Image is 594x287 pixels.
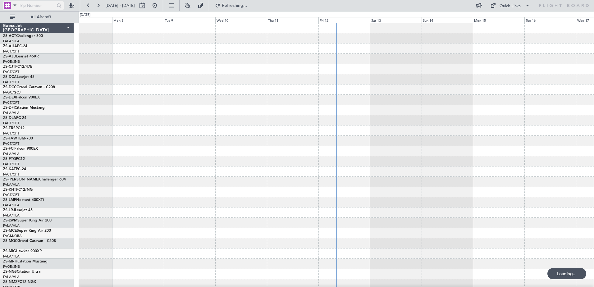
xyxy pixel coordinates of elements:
[112,17,164,23] div: Mon 8
[3,59,20,64] a: FAOR/JNB
[3,162,19,166] a: FACT/CPT
[3,208,33,212] a: ZS-LRJLearjet 45
[3,34,16,38] span: ZS-ACT
[3,249,42,253] a: ZS-MIGHawker 900XP
[3,178,66,181] a: ZS-[PERSON_NAME]Challenger 604
[3,275,20,279] a: FALA/HLA
[7,12,67,22] button: All Aircraft
[3,178,39,181] span: ZS-[PERSON_NAME]
[3,157,25,161] a: ZS-FTGPC12
[222,3,248,8] span: Refreshing...
[3,65,15,69] span: ZS-CJT
[3,193,19,197] a: FACT/CPT
[3,85,55,89] a: ZS-DCCGrand Caravan - C208
[3,75,34,79] a: ZS-DCALearjet 45
[3,219,17,222] span: ZS-LWM
[3,213,20,218] a: FALA/HLA
[3,141,19,146] a: FACT/CPT
[473,17,524,23] div: Mon 15
[3,157,16,161] span: ZS-FTG
[3,44,17,48] span: ZS-AHA
[3,126,16,130] span: ZS-ERS
[3,167,26,171] a: ZS-KATPC-24
[3,172,19,177] a: FACT/CPT
[212,1,249,11] button: Refreshing...
[3,137,33,140] a: ZS-FAWTBM-700
[3,260,48,263] a: ZS-MRHCitation Mustang
[3,116,16,120] span: ZS-DLA
[3,70,19,74] a: FACT/CPT
[19,1,55,10] input: Trip Number
[3,126,25,130] a: ZS-ERSPC12
[3,131,19,136] a: FACT/CPT
[3,188,16,192] span: ZS-KHT
[3,198,16,202] span: ZS-LMF
[3,264,20,269] a: FAOR/JNB
[3,152,20,156] a: FALA/HLA
[3,208,15,212] span: ZS-LRJ
[3,49,19,54] a: FACT/CPT
[3,106,15,110] span: ZS-DFI
[524,17,576,23] div: Tue 16
[3,280,17,284] span: ZS-NMZ
[3,44,27,48] a: ZS-AHAPC-24
[3,239,17,243] span: ZS-MGC
[80,12,90,18] div: [DATE]
[3,167,16,171] span: ZS-KAT
[3,229,51,233] a: ZS-MCESuper King Air 200
[3,239,56,243] a: ZS-MGCGrand Caravan - C208
[3,280,36,284] a: ZS-NMZPC12 NGX
[547,268,586,279] div: Loading...
[487,1,533,11] button: Quick Links
[318,17,370,23] div: Fri 12
[3,147,14,151] span: ZS-FCI
[164,17,215,23] div: Tue 9
[215,17,267,23] div: Wed 10
[3,65,32,69] a: ZS-CJTPC12/47E
[3,80,19,84] a: FACT/CPT
[3,85,16,89] span: ZS-DCC
[3,55,16,58] span: ZS-AJD
[267,17,318,23] div: Thu 11
[3,270,17,274] span: ZS-NGS
[3,260,17,263] span: ZS-MRH
[106,3,135,8] span: [DATE] - [DATE]
[3,182,20,187] a: FALA/HLA
[3,229,17,233] span: ZS-MCE
[61,17,112,23] div: Sun 7
[3,75,17,79] span: ZS-DCA
[3,100,19,105] a: FACT/CPT
[3,249,16,253] span: ZS-MIG
[3,219,52,222] a: ZS-LWMSuper King Air 200
[500,3,521,9] div: Quick Links
[3,111,20,115] a: FALA/HLA
[16,15,66,19] span: All Aircraft
[3,198,44,202] a: ZS-LMFNextant 400XTi
[3,203,20,207] a: FALA/HLA
[3,96,40,99] a: ZS-DEXFalcon 900EX
[3,147,38,151] a: ZS-FCIFalcon 900EX
[370,17,422,23] div: Sat 13
[3,55,39,58] a: ZS-AJDLearjet 45XR
[3,106,45,110] a: ZS-DFICitation Mustang
[3,223,20,228] a: FALA/HLA
[3,34,43,38] a: ZS-ACTChallenger 300
[3,121,19,125] a: FACT/CPT
[3,96,16,99] span: ZS-DEX
[422,17,473,23] div: Sun 14
[3,39,20,43] a: FALA/HLA
[3,234,22,238] a: FAGM/QRA
[3,270,40,274] a: ZS-NGSCitation Ultra
[3,188,33,192] a: ZS-KHTPC12/NG
[3,116,26,120] a: ZS-DLAPC-24
[3,90,21,95] a: FAGC/GCJ
[3,137,17,140] span: ZS-FAW
[3,254,20,259] a: FALA/HLA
